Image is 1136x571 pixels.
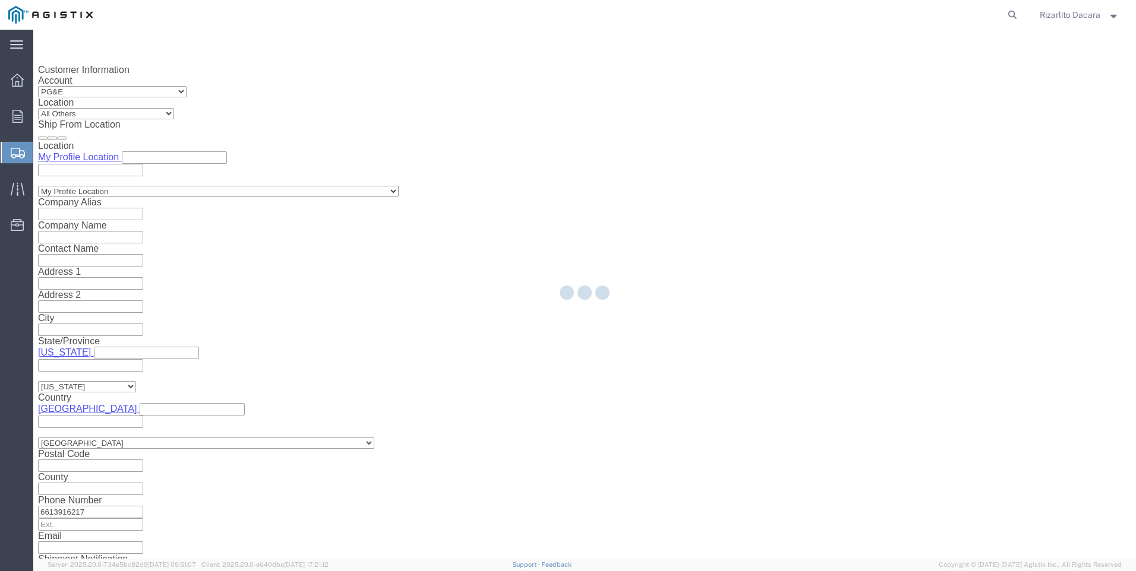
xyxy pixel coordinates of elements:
a: Feedback [541,561,572,568]
span: [DATE] 17:21:12 [284,561,329,568]
a: Support [512,561,542,568]
span: Copyright © [DATE]-[DATE] Agistix Inc., All Rights Reserved [939,560,1122,570]
span: Client: 2025.20.0-e640dba [201,561,329,568]
span: Server: 2025.20.0-734e5bc92d9 [48,561,196,568]
img: logo [8,6,93,24]
button: Rizarlito Dacara [1039,8,1120,22]
span: Rizarlito Dacara [1040,8,1100,21]
span: [DATE] 09:51:07 [148,561,196,568]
